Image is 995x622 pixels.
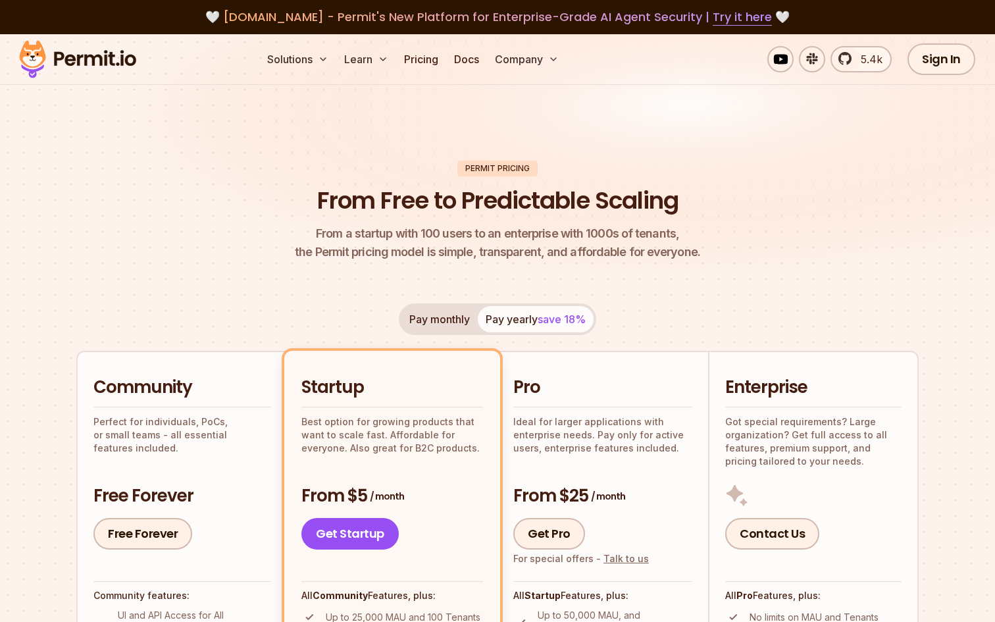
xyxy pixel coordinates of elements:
h4: All Features, plus: [301,589,483,602]
a: Get Startup [301,518,399,550]
h3: From $25 [513,484,692,508]
p: Perfect for individuals, PoCs, or small teams - all essential features included. [93,415,271,455]
span: / month [370,490,404,503]
h3: Free Forever [93,484,271,508]
h1: From Free to Predictable Scaling [317,184,678,217]
h4: All Features, plus: [725,589,902,602]
h2: Enterprise [725,376,902,400]
a: Try it here [713,9,772,26]
h4: Community features: [93,589,271,602]
button: Learn [339,46,394,72]
a: Get Pro [513,518,585,550]
a: Talk to us [603,553,649,564]
h2: Startup [301,376,483,400]
button: Pay monthly [401,306,478,332]
a: Sign In [907,43,975,75]
a: Docs [449,46,484,72]
span: [DOMAIN_NAME] - Permit's New Platform for Enterprise-Grade AI Agent Security | [223,9,772,25]
div: For special offers - [513,552,649,565]
img: Permit logo [13,37,142,82]
h2: Community [93,376,271,400]
h2: Pro [513,376,692,400]
a: Pricing [399,46,444,72]
div: 🤍 🤍 [32,8,963,26]
button: Solutions [262,46,334,72]
p: Got special requirements? Large organization? Get full access to all features, premium support, a... [725,415,902,468]
span: From a startup with 100 users to an enterprise with 1000s of tenants, [295,224,700,243]
strong: Community [313,590,368,601]
h4: All Features, plus: [513,589,692,602]
p: Ideal for larger applications with enterprise needs. Pay only for active users, enterprise featur... [513,415,692,455]
strong: Startup [524,590,561,601]
h3: From $5 [301,484,483,508]
div: Permit Pricing [457,161,538,176]
a: 5.4k [830,46,892,72]
a: Contact Us [725,518,819,550]
button: Company [490,46,564,72]
strong: Pro [736,590,753,601]
p: the Permit pricing model is simple, transparent, and affordable for everyone. [295,224,700,261]
a: Free Forever [93,518,192,550]
span: / month [591,490,625,503]
p: Best option for growing products that want to scale fast. Affordable for everyone. Also great for... [301,415,483,455]
span: 5.4k [853,51,882,67]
